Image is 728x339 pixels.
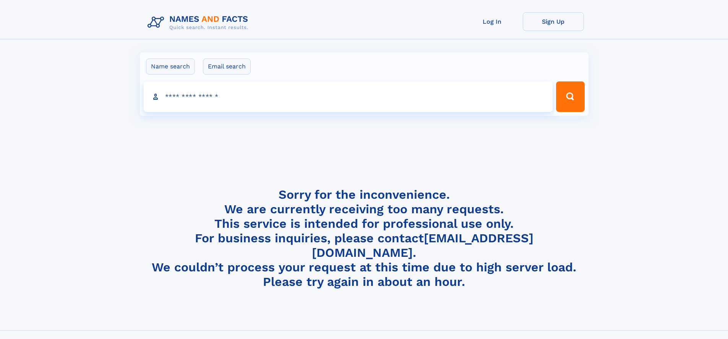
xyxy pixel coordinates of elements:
[312,231,533,260] a: [EMAIL_ADDRESS][DOMAIN_NAME]
[144,12,255,33] img: Logo Names and Facts
[144,81,553,112] input: search input
[556,81,584,112] button: Search Button
[523,12,584,31] a: Sign Up
[462,12,523,31] a: Log In
[203,58,251,75] label: Email search
[144,187,584,289] h4: Sorry for the inconvenience. We are currently receiving too many requests. This service is intend...
[146,58,195,75] label: Name search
